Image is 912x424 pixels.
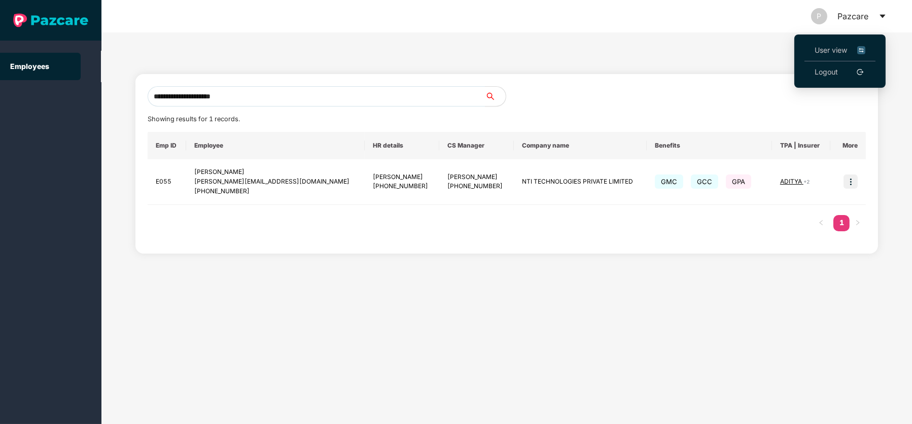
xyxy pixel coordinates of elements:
span: ADITYA [780,178,803,185]
th: Emp ID [148,132,186,159]
span: GCC [691,174,718,189]
li: Previous Page [813,215,829,231]
th: Employee [186,132,365,159]
td: E055 [148,159,186,205]
span: GPA [726,174,751,189]
span: P [817,8,822,24]
th: TPA | Insurer [772,132,830,159]
span: right [855,220,861,226]
th: Company name [514,132,647,159]
div: [PERSON_NAME] [447,172,506,182]
th: HR details [365,132,439,159]
a: Logout [815,66,838,78]
div: [PERSON_NAME] [373,172,431,182]
th: More [830,132,866,159]
td: NTI TECHNOLOGIES PRIVATE LIMITED [514,159,647,205]
div: [PERSON_NAME] [194,167,357,177]
span: left [818,220,824,226]
button: search [485,86,506,107]
span: User view [815,45,865,56]
button: left [813,215,829,231]
a: 1 [833,215,850,230]
th: Benefits [647,132,772,159]
img: svg+xml;base64,PHN2ZyB4bWxucz0iaHR0cDovL3d3dy53My5vcmcvMjAwMC9zdmciIHdpZHRoPSIxNiIgaGVpZ2h0PSIxNi... [857,45,865,56]
span: Showing results for 1 records. [148,115,240,123]
a: Employees [10,62,49,70]
span: + 2 [803,179,810,185]
span: search [485,92,506,100]
span: caret-down [879,12,887,20]
button: right [850,215,866,231]
div: [PHONE_NUMBER] [373,182,431,191]
th: CS Manager [439,132,514,159]
div: [PHONE_NUMBER] [194,187,357,196]
span: GMC [655,174,683,189]
li: Next Page [850,215,866,231]
img: icon [844,174,858,189]
li: 1 [833,215,850,231]
div: [PERSON_NAME][EMAIL_ADDRESS][DOMAIN_NAME] [194,177,357,187]
div: [PHONE_NUMBER] [447,182,506,191]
